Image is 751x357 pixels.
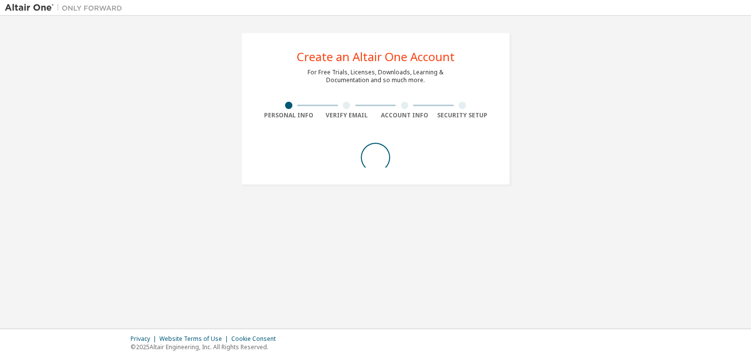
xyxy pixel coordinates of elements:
[308,68,443,84] div: For Free Trials, Licenses, Downloads, Learning & Documentation and so much more.
[260,112,318,119] div: Personal Info
[434,112,492,119] div: Security Setup
[131,335,159,343] div: Privacy
[297,51,455,63] div: Create an Altair One Account
[375,112,434,119] div: Account Info
[159,335,231,343] div: Website Terms of Use
[131,343,282,351] p: © 2025 Altair Engineering, Inc. All Rights Reserved.
[231,335,282,343] div: Cookie Consent
[318,112,376,119] div: Verify Email
[5,3,127,13] img: Altair One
